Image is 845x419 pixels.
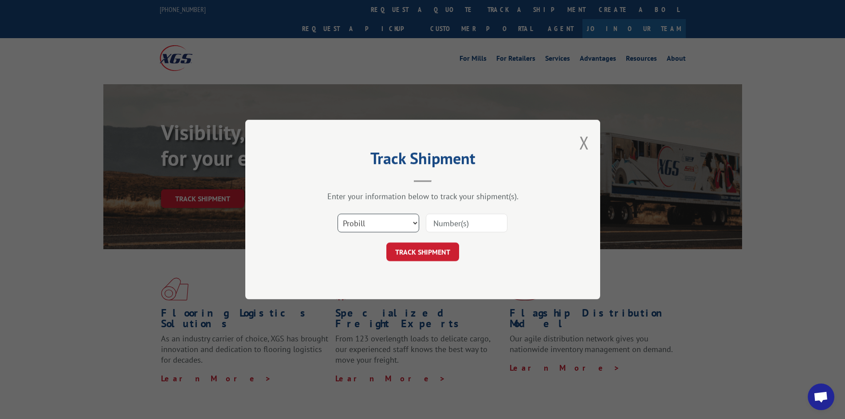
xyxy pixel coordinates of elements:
[579,131,589,154] button: Close modal
[808,384,834,410] div: Open chat
[386,243,459,261] button: TRACK SHIPMENT
[290,152,556,169] h2: Track Shipment
[290,191,556,201] div: Enter your information below to track your shipment(s).
[426,214,507,232] input: Number(s)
